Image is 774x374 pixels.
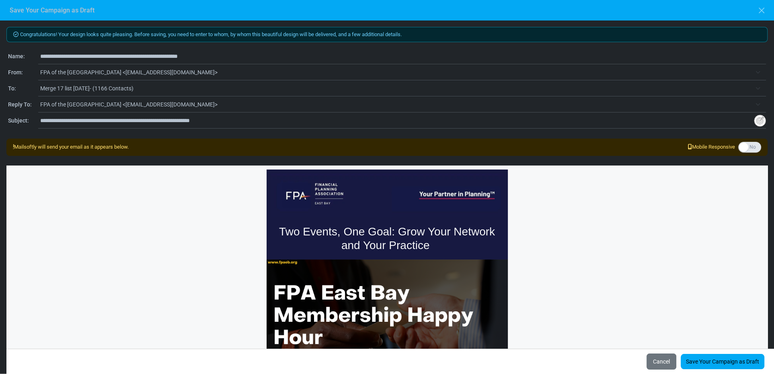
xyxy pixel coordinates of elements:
div: From: [8,68,38,77]
a: Save Your Campaign as Draft [681,354,764,369]
img: Insert Variable [754,114,766,127]
span: FPA of the East Bay <info@fpaeb.org> [40,100,751,109]
span: Two Events, One Goal: Grow Your Network and Your Practice [279,225,495,251]
div: Name: [8,52,38,61]
span: Merge 17 list 2025-06-30- (1166 Contacts) [40,84,751,93]
h6: Save Your Campaign as Draft [10,6,94,14]
button: Cancel [646,353,677,370]
div: Congratulations! Your design looks quite pleasing. Before saving, you need to enter to whom, by w... [6,27,768,42]
span: Merge 17 list 2025-06-30- (1166 Contacts) [40,81,766,96]
div: Mailsoftly will send your email as it appears below. [13,143,129,151]
div: To: [8,84,38,93]
span: Mobile Responsive [688,143,735,151]
div: Reply To: [8,100,38,109]
div: Subject: [8,116,38,125]
span: FPA of the East Bay <info@fpaeb.org> [40,67,751,77]
span: FPA of the East Bay <info@fpaeb.org> [40,65,766,80]
span: FPA of the East Bay <info@fpaeb.org> [40,97,766,112]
